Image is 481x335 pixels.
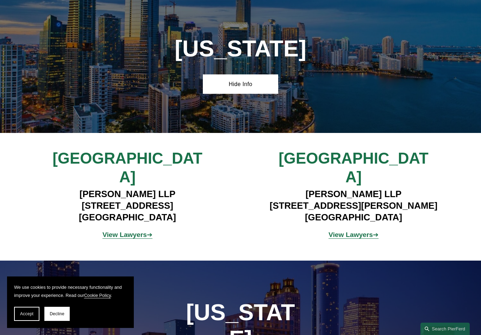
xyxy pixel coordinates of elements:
[102,231,152,238] a: View Lawyers➔
[279,150,429,185] span: [GEOGRAPHIC_DATA]
[329,231,379,238] a: View Lawyers➔
[329,231,379,238] span: ➔
[52,150,202,185] span: [GEOGRAPHIC_DATA]
[14,307,39,321] button: Accept
[44,307,70,321] button: Decline
[33,188,221,223] h4: [PERSON_NAME] LLP [STREET_ADDRESS] [GEOGRAPHIC_DATA]
[84,293,111,298] a: Cookie Policy
[14,284,127,300] p: We use cookies to provide necessary functionality and improve your experience. Read our .
[7,276,134,328] section: Cookie banner
[329,231,373,238] strong: View Lawyers
[420,323,470,335] a: Search this site
[260,188,448,223] h4: [PERSON_NAME] LLP [STREET_ADDRESS][PERSON_NAME] [GEOGRAPHIC_DATA]
[50,311,64,316] span: Decline
[102,231,147,238] strong: View Lawyers
[102,231,152,238] span: ➔
[165,36,316,62] h1: [US_STATE]
[203,74,278,94] a: Hide Info
[20,311,33,316] span: Accept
